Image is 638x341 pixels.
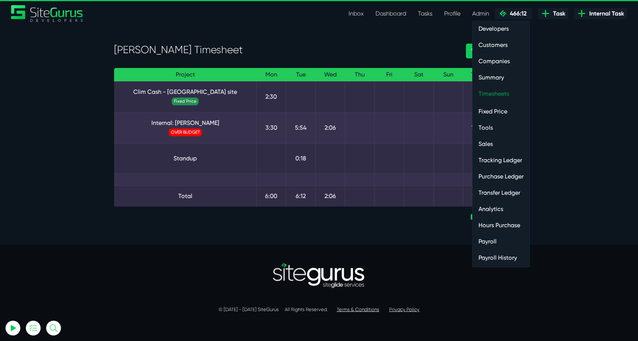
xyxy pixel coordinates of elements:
a: Internal: [PERSON_NAME] [120,119,250,127]
a: Task [538,8,568,19]
a: Summary [473,70,529,85]
td: 11:30 [463,112,493,143]
td: 2:06 [316,112,345,143]
th: Tue [286,68,316,82]
button: Log In [24,130,105,146]
a: Tools [473,120,529,135]
p: © [DATE] - [DATE] SiteGurus All Rights Reserved. [114,306,524,313]
th: Fri [375,68,404,82]
a: Sales [473,137,529,151]
td: 14:18 [463,185,493,207]
a: Companies [473,54,529,69]
td: 6:12 [286,185,316,207]
a: ‹ [466,44,479,58]
a: Purchase Ledger [473,169,529,184]
th: Thu [345,68,375,82]
td: 2:30 [257,81,286,112]
th: Mon [257,68,286,82]
a: Payroll History [473,250,529,265]
td: 5:54 [286,112,316,143]
img: Sitegurus Logo [11,5,83,22]
a: Profile [438,6,466,21]
span: 466:12 [507,10,526,17]
a: Standup [120,154,250,163]
a: Analytics [473,202,529,216]
a: Customers [473,38,529,52]
a: Transfer Ledger [473,185,529,200]
td: 0:18 [463,143,493,173]
th: Total [463,68,493,82]
span: Fixed Price [172,98,199,105]
th: Wed [316,68,345,82]
a: Tracking Ledger [473,153,529,168]
a: Privacy Policy [389,307,419,312]
a: Tasks [412,6,438,21]
a: Payroll [473,234,529,249]
td: 2:30 [463,81,493,112]
th: Sun [434,68,463,82]
td: 6:00 [257,185,286,207]
input: Email [24,87,105,103]
a: Inbox [343,6,370,21]
a: Dashboard [370,6,412,21]
a: SiteGurus [11,5,83,22]
a: Terms & Conditions [337,307,379,312]
span: OVER BUDGET [169,129,202,136]
td: Total [114,185,257,207]
td: 3:30 [257,112,286,143]
a: Admin [466,6,495,21]
span: Task [550,9,565,18]
a: 466:12 [495,8,532,19]
span: Internal Task [586,9,624,18]
h3: [PERSON_NAME] Timesheet [114,44,455,56]
a: Timesheets [473,86,529,101]
a: Fixed Price [473,104,529,119]
th: Project [114,68,257,82]
a: Hours Purchase [473,218,529,233]
a: Clim Cash - [GEOGRAPHIC_DATA] site [120,88,250,96]
th: Sat [404,68,434,82]
a: Internal Task [574,8,627,19]
td: 2:06 [316,185,345,207]
td: 0:18 [286,143,316,173]
a: Developers [473,21,529,36]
